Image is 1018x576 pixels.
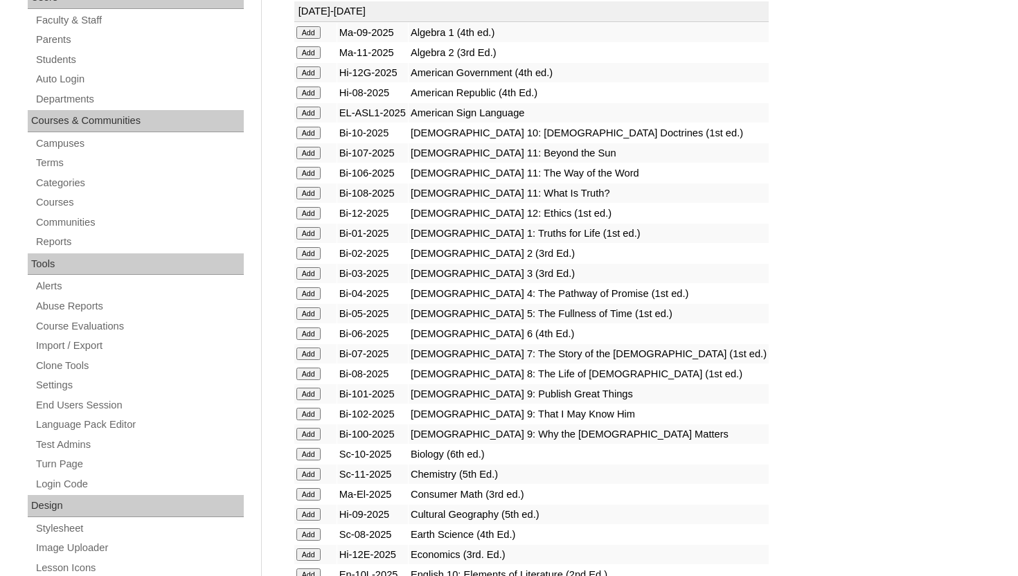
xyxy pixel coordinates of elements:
[409,264,769,283] td: [DEMOGRAPHIC_DATA] 3 (3rd Ed.)
[409,204,769,223] td: [DEMOGRAPHIC_DATA] 12: Ethics (1st ed.)
[337,23,408,42] td: Ma-09-2025
[35,154,244,172] a: Terms
[35,135,244,152] a: Campuses
[296,207,321,219] input: Add
[337,424,408,444] td: Bi-100-2025
[337,444,408,464] td: Sc-10-2025
[409,224,769,243] td: [DEMOGRAPHIC_DATA] 1: Truths for Life (1st ed.)
[35,31,244,48] a: Parents
[337,103,408,123] td: EL-ASL1-2025
[337,545,408,564] td: Hi-12E-2025
[337,123,408,143] td: Bi-10-2025
[337,364,408,384] td: Bi-08-2025
[337,43,408,62] td: Ma-11-2025
[35,456,244,473] a: Turn Page
[296,468,321,480] input: Add
[35,318,244,335] a: Course Evaluations
[35,12,244,29] a: Faculty & Staff
[409,485,769,504] td: Consumer Math (3rd ed.)
[337,465,408,484] td: Sc-11-2025
[28,253,244,276] div: Tools
[409,83,769,102] td: American Republic (4th Ed.)
[296,488,321,501] input: Add
[337,264,408,283] td: Bi-03-2025
[409,364,769,384] td: [DEMOGRAPHIC_DATA] 8: The Life of [DEMOGRAPHIC_DATA] (1st ed.)
[35,476,244,493] a: Login Code
[35,298,244,315] a: Abuse Reports
[409,304,769,323] td: [DEMOGRAPHIC_DATA] 5: The Fullness of Time (1st ed.)
[337,404,408,424] td: Bi-102-2025
[35,174,244,192] a: Categories
[337,384,408,404] td: Bi-101-2025
[409,163,769,183] td: [DEMOGRAPHIC_DATA] 11: The Way of the Word
[337,183,408,203] td: Bi-108-2025
[296,368,321,380] input: Add
[35,214,244,231] a: Communities
[409,23,769,42] td: Algebra 1 (4th ed.)
[35,436,244,453] a: Test Admins
[337,224,408,243] td: Bi-01-2025
[28,110,244,132] div: Courses & Communities
[409,324,769,343] td: [DEMOGRAPHIC_DATA] 6 (4th Ed.)
[35,416,244,433] a: Language Pack Editor
[409,123,769,143] td: [DEMOGRAPHIC_DATA] 10: [DEMOGRAPHIC_DATA] Doctrines (1st ed.)
[35,539,244,557] a: Image Uploader
[296,46,321,59] input: Add
[337,525,408,544] td: Sc-08-2025
[409,284,769,303] td: [DEMOGRAPHIC_DATA] 4: The Pathway of Promise (1st ed.)
[35,377,244,394] a: Settings
[296,267,321,280] input: Add
[35,337,244,354] a: Import / Export
[337,324,408,343] td: Bi-06-2025
[296,26,321,39] input: Add
[35,278,244,295] a: Alerts
[296,87,321,99] input: Add
[337,63,408,82] td: Hi-12G-2025
[409,344,769,363] td: [DEMOGRAPHIC_DATA] 7: The Story of the [DEMOGRAPHIC_DATA] (1st ed.)
[409,43,769,62] td: Algebra 2 (3rd Ed.)
[337,344,408,363] td: Bi-07-2025
[296,247,321,260] input: Add
[409,424,769,444] td: [DEMOGRAPHIC_DATA] 9: Why the [DEMOGRAPHIC_DATA] Matters
[296,528,321,541] input: Add
[296,147,321,159] input: Add
[296,287,321,300] input: Add
[409,63,769,82] td: American Government (4th ed.)
[337,83,408,102] td: Hi-08-2025
[409,444,769,464] td: Biology (6th ed.)
[35,397,244,414] a: End Users Session
[409,103,769,123] td: American Sign Language
[337,163,408,183] td: Bi-106-2025
[35,71,244,88] a: Auto Login
[337,244,408,263] td: Bi-02-2025
[296,448,321,460] input: Add
[294,1,769,22] td: [DATE]-[DATE]
[296,428,321,440] input: Add
[35,91,244,108] a: Departments
[35,233,244,251] a: Reports
[296,388,321,400] input: Add
[409,525,769,544] td: Earth Science (4th Ed.)
[296,167,321,179] input: Add
[35,520,244,537] a: Stylesheet
[409,465,769,484] td: Chemistry (5th Ed.)
[296,408,321,420] input: Add
[409,545,769,564] td: Economics (3rd. Ed.)
[296,187,321,199] input: Add
[409,404,769,424] td: [DEMOGRAPHIC_DATA] 9: That I May Know Him
[28,495,244,517] div: Design
[296,307,321,320] input: Add
[337,304,408,323] td: Bi-05-2025
[296,327,321,340] input: Add
[409,244,769,263] td: [DEMOGRAPHIC_DATA] 2 (3rd Ed.)
[337,284,408,303] td: Bi-04-2025
[296,227,321,240] input: Add
[35,357,244,375] a: Clone Tools
[296,127,321,139] input: Add
[409,384,769,404] td: [DEMOGRAPHIC_DATA] 9: Publish Great Things
[409,505,769,524] td: Cultural Geography (5th ed.)
[337,143,408,163] td: Bi-107-2025
[296,66,321,79] input: Add
[337,505,408,524] td: Hi-09-2025
[409,183,769,203] td: [DEMOGRAPHIC_DATA] 11: What Is Truth?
